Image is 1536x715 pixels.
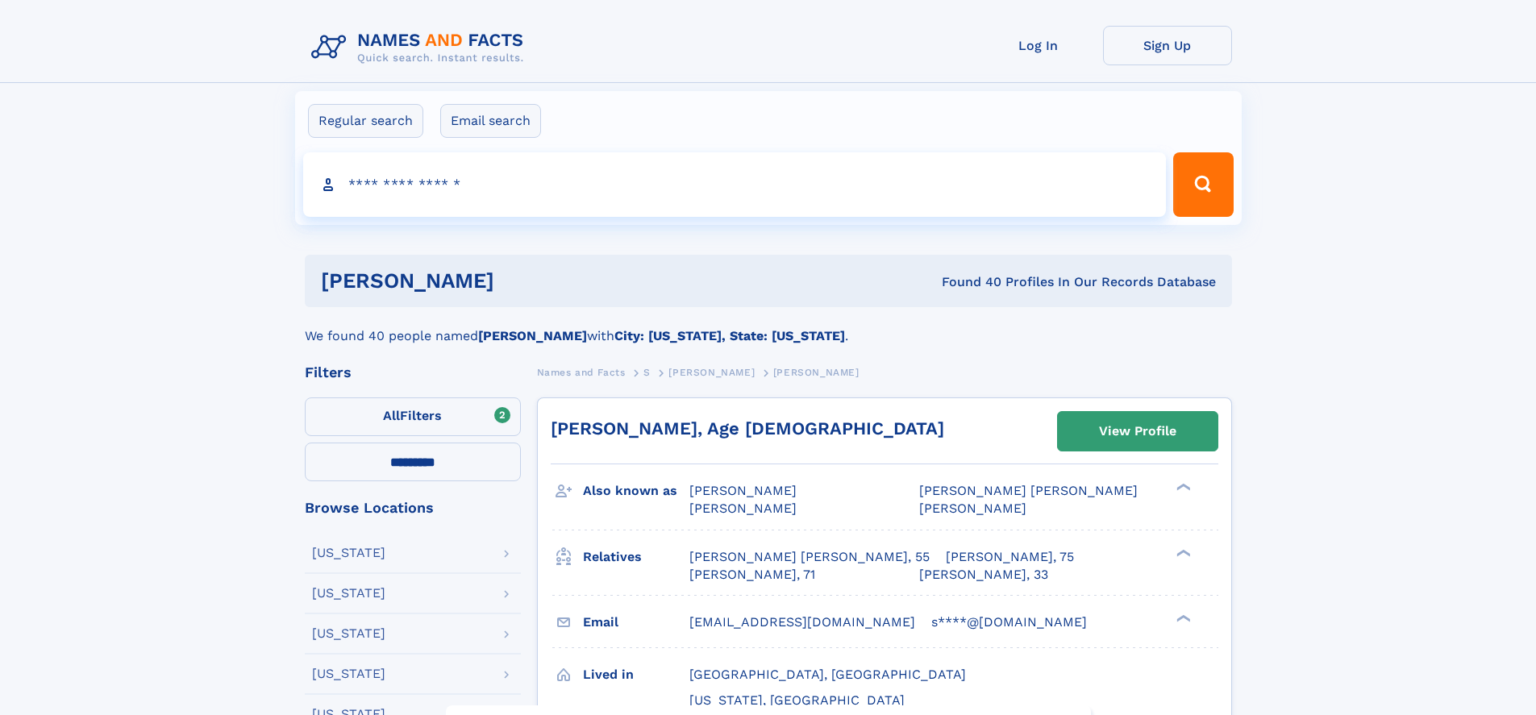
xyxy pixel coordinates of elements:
div: ❯ [1172,482,1192,493]
h3: Lived in [583,661,689,688]
div: ❯ [1172,547,1192,558]
h1: [PERSON_NAME] [321,271,718,291]
div: [US_STATE] [312,547,385,559]
a: [PERSON_NAME], 71 [689,566,815,584]
div: View Profile [1099,413,1176,450]
span: [PERSON_NAME] [689,501,797,516]
h3: Email [583,609,689,636]
a: [PERSON_NAME], Age [DEMOGRAPHIC_DATA] [551,418,944,439]
label: Email search [440,104,541,138]
label: Regular search [308,104,423,138]
div: [US_STATE] [312,667,385,680]
a: [PERSON_NAME], 75 [946,548,1074,566]
div: [US_STATE] [312,587,385,600]
a: [PERSON_NAME], 33 [919,566,1048,584]
div: Filters [305,365,521,380]
label: Filters [305,397,521,436]
span: [PERSON_NAME] [773,367,860,378]
span: [PERSON_NAME] [919,501,1026,516]
h3: Relatives [583,543,689,571]
h3: Also known as [583,477,689,505]
img: Logo Names and Facts [305,26,537,69]
span: All [383,408,400,423]
button: Search Button [1173,152,1233,217]
a: Log In [974,26,1103,65]
span: [PERSON_NAME] [PERSON_NAME] [919,483,1138,498]
a: Names and Facts [537,362,626,382]
a: Sign Up [1103,26,1232,65]
div: Browse Locations [305,501,521,515]
span: [PERSON_NAME] [689,483,797,498]
div: We found 40 people named with . [305,307,1232,346]
span: S [643,367,651,378]
a: [PERSON_NAME] [PERSON_NAME], 55 [689,548,930,566]
div: [US_STATE] [312,627,385,640]
input: search input [303,152,1167,217]
div: Found 40 Profiles In Our Records Database [718,273,1216,291]
b: City: [US_STATE], State: [US_STATE] [614,328,845,343]
b: [PERSON_NAME] [478,328,587,343]
a: [PERSON_NAME] [668,362,755,382]
a: View Profile [1058,412,1218,451]
span: [GEOGRAPHIC_DATA], [GEOGRAPHIC_DATA] [689,667,966,682]
a: S [643,362,651,382]
span: [EMAIL_ADDRESS][DOMAIN_NAME] [689,614,915,630]
span: [PERSON_NAME] [668,367,755,378]
span: [US_STATE], [GEOGRAPHIC_DATA] [689,692,905,708]
div: ❯ [1172,613,1192,623]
